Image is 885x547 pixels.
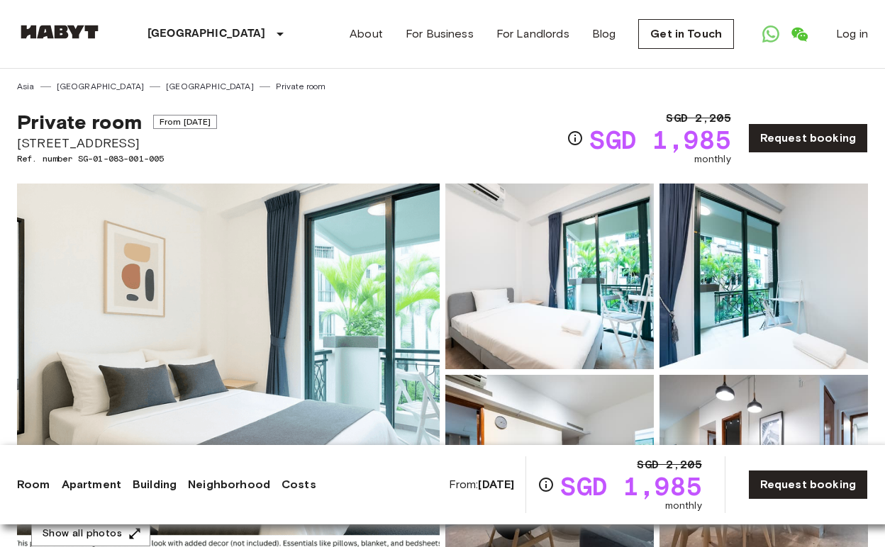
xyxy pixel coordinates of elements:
a: Open WeChat [785,20,813,48]
a: Building [133,476,177,493]
a: Apartment [62,476,121,493]
button: Show all photos [31,521,150,547]
span: SGD 1,985 [560,473,701,499]
b: [DATE] [478,478,514,491]
svg: Check cost overview for full price breakdown. Please note that discounts apply to new joiners onl... [538,476,555,493]
a: Neighborhood [188,476,270,493]
a: Blog [592,26,616,43]
span: From: [449,477,515,492]
span: Ref. number SG-01-083-001-005 [17,152,217,165]
a: Private room [276,80,326,93]
img: Habyt [17,25,102,39]
a: Room [17,476,50,493]
img: Picture of unit SG-01-083-001-005 [659,184,868,369]
a: For Landlords [496,26,569,43]
a: [GEOGRAPHIC_DATA] [166,80,254,93]
p: [GEOGRAPHIC_DATA] [147,26,266,43]
a: Get in Touch [638,19,734,49]
a: [GEOGRAPHIC_DATA] [57,80,145,93]
img: Picture of unit SG-01-083-001-005 [445,184,654,369]
span: monthly [665,499,702,513]
a: For Business [406,26,474,43]
a: Log in [836,26,868,43]
span: SGD 1,985 [589,127,730,152]
a: Request booking [748,123,868,153]
span: SGD 2,205 [637,456,701,473]
span: [STREET_ADDRESS] [17,134,217,152]
span: Private room [17,110,142,134]
a: About [350,26,383,43]
a: Request booking [748,470,868,500]
a: Asia [17,80,35,93]
span: From [DATE] [153,115,218,129]
svg: Check cost overview for full price breakdown. Please note that discounts apply to new joiners onl... [567,130,584,147]
span: monthly [694,152,731,167]
a: Open WhatsApp [757,20,785,48]
a: Costs [282,476,316,493]
span: SGD 2,205 [666,110,730,127]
